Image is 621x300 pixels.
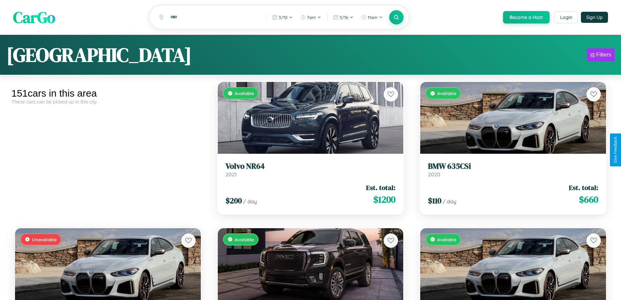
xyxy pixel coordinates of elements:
[443,198,456,205] span: / day
[307,15,316,20] span: 7am
[581,12,608,23] button: Sign Up
[226,195,242,206] span: $ 200
[554,11,578,23] button: Login
[613,137,618,163] div: Give Feedback
[428,162,598,178] a: BMW 635CSi2020
[579,193,598,206] span: $ 660
[235,90,254,96] span: Available
[437,237,456,242] span: Available
[235,237,254,242] span: Available
[596,52,611,58] div: Filters
[368,15,377,20] span: 11am
[587,48,614,61] button: Filters
[226,162,396,178] a: Volvo NR642021
[269,12,296,23] button: 3/10
[503,11,550,24] button: Become a Host
[330,12,357,23] button: 3/16
[297,12,324,23] button: 7am
[569,183,598,192] span: Est. total:
[340,15,348,20] span: 3 / 16
[428,162,598,171] h3: BMW 635CSi
[11,88,204,99] div: 151 cars in this area
[13,7,55,28] span: CarGo
[428,171,440,178] span: 2020
[11,99,204,104] div: These cars can be picked up in this city.
[279,15,288,20] span: 3 / 10
[226,162,396,171] h3: Volvo NR64
[243,198,257,205] span: / day
[226,171,237,178] span: 2021
[428,195,441,206] span: $ 110
[366,183,395,192] span: Est. total:
[373,193,395,206] span: $ 1200
[7,41,192,68] h1: [GEOGRAPHIC_DATA]
[32,237,57,242] span: Unavailable
[437,90,456,96] span: Available
[358,12,386,23] button: 11am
